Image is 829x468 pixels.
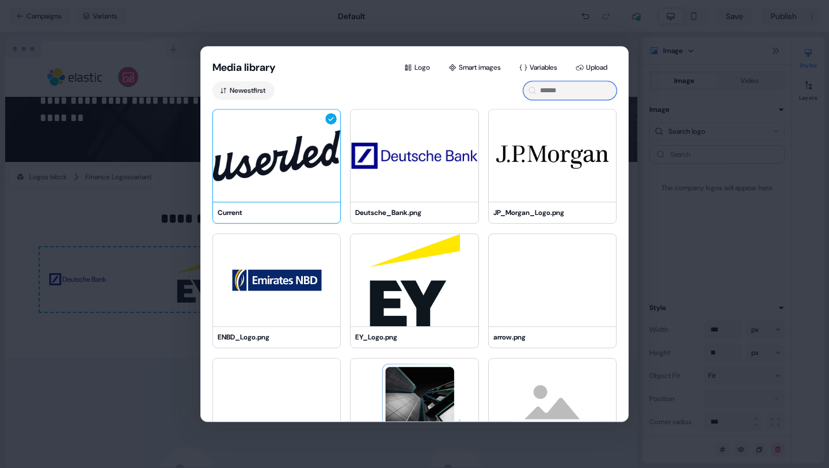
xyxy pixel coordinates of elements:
[512,58,566,77] button: Variables
[489,234,616,326] img: arrow.png
[489,358,616,451] img: placeholder_img.png
[213,358,340,451] img: image_placeholder_2.png
[569,58,617,77] button: Upload
[493,331,611,343] div: arrow.png
[493,207,611,218] div: JP_Morgan_Logo.png
[351,234,478,326] img: EY_Logo.png
[212,61,276,74] button: Media library
[218,331,336,343] div: ENBD_Logo.png
[351,110,478,202] img: Deutsche_Bank.png
[213,234,340,326] img: ENBD_Logo.png
[442,58,510,77] button: Smart images
[212,81,275,100] button: Newestfirst
[355,331,473,343] div: EY_Logo.png
[213,110,340,202] img: Current
[218,207,336,218] div: Current
[397,58,439,77] button: Logo
[355,207,473,218] div: Deutsche_Bank.png
[489,110,616,202] img: JP_Morgan_Logo.png
[351,358,478,451] img: Asset_6@4x.png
